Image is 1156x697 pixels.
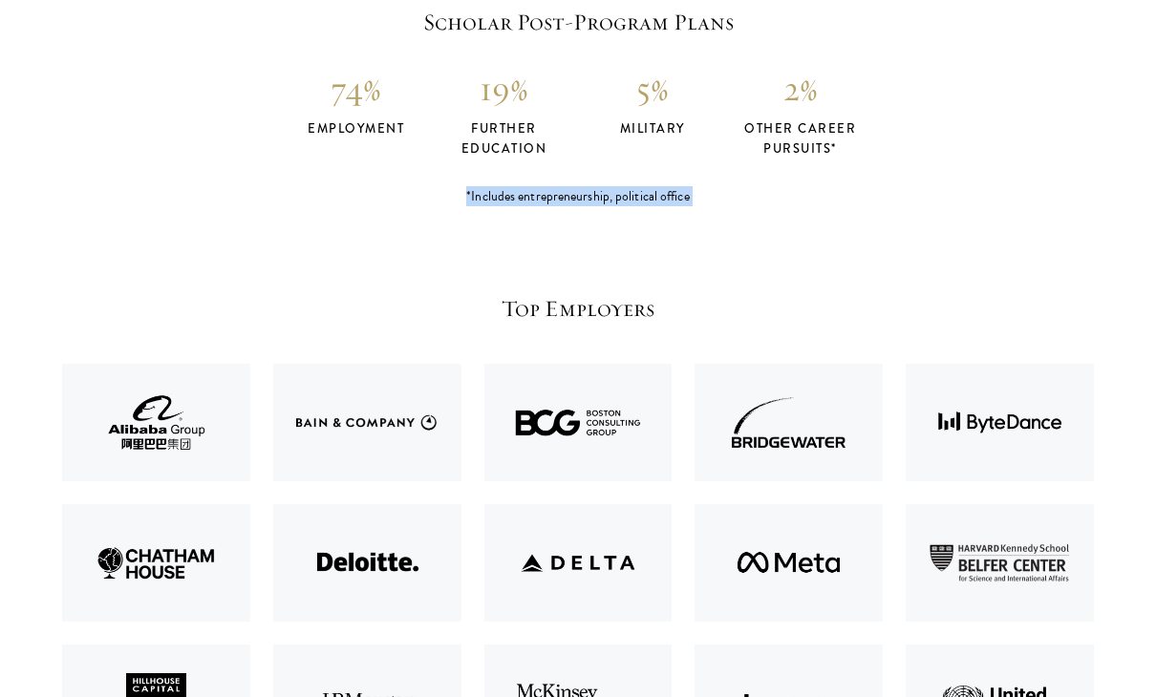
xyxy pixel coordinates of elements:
h4: military [578,118,726,138]
h4: other career pursuits* [726,118,874,158]
h3: 19% [430,67,578,111]
h4: employment [282,118,430,138]
h3: 2% [726,67,874,111]
h5: Top Employers [62,292,1094,325]
h5: Scholar Post-Program Plans [62,6,1094,38]
div: *Includes entrepreneurship, political office [62,187,1094,206]
h3: 74% [282,67,430,111]
h3: 5% [578,67,726,111]
h4: further education [430,118,578,158]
